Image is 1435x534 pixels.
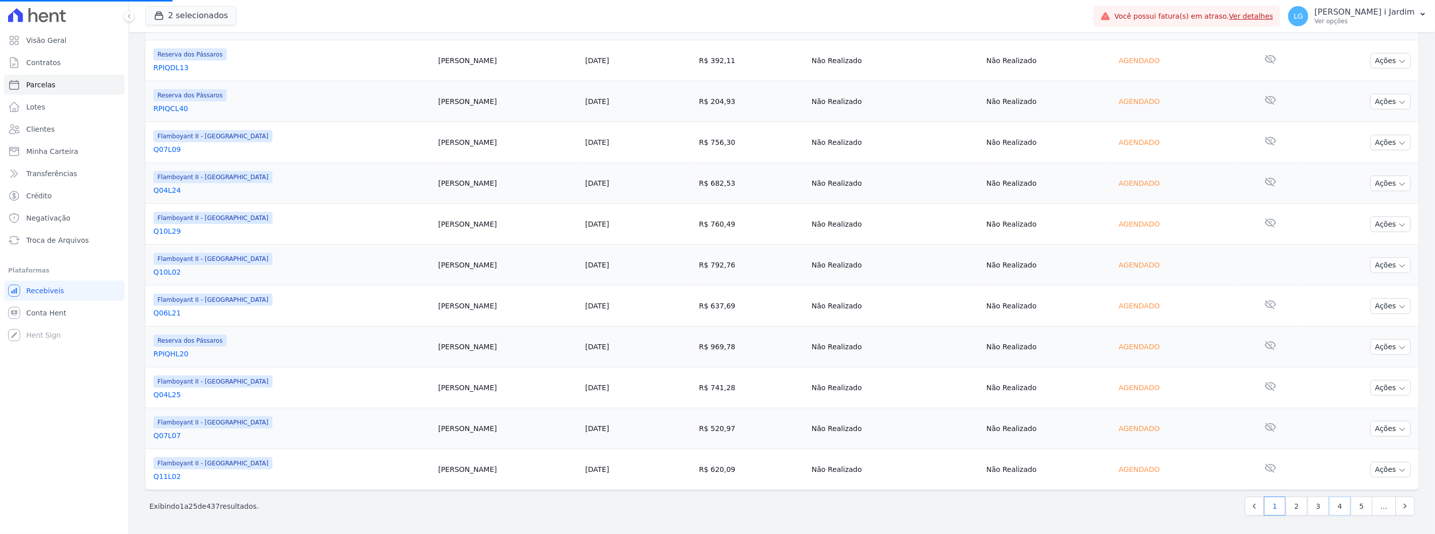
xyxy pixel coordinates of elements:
[4,141,125,162] a: Minha Carteira
[695,327,807,367] td: R$ 969,78
[4,119,125,139] a: Clientes
[153,130,272,142] span: Flamboyant II - [GEOGRAPHIC_DATA]
[1115,340,1164,354] div: Agendado
[1370,217,1411,232] button: Ações
[982,204,1111,245] td: Não Realizado
[153,267,430,277] a: Q10L02
[695,449,807,490] td: R$ 620,09
[434,367,581,408] td: [PERSON_NAME]
[4,230,125,250] a: Troca de Arquivos
[1370,339,1411,355] button: Ações
[695,81,807,122] td: R$ 204,93
[1307,497,1329,516] a: 3
[153,171,272,183] span: Flamboyant II - [GEOGRAPHIC_DATA]
[808,81,982,122] td: Não Realizado
[153,48,227,61] span: Reserva dos Pássaros
[585,220,609,228] a: [DATE]
[206,502,220,510] span: 437
[1329,497,1351,516] a: 4
[1264,497,1286,516] a: 1
[1294,13,1303,20] span: LG
[189,502,198,510] span: 25
[434,245,581,286] td: [PERSON_NAME]
[1370,135,1411,150] button: Ações
[1115,135,1164,149] div: Agendado
[1115,54,1164,68] div: Agendado
[808,286,982,327] td: Não Realizado
[695,40,807,81] td: R$ 392,11
[1115,258,1164,272] div: Agendado
[4,75,125,95] a: Parcelas
[4,52,125,73] a: Contratos
[1280,2,1435,30] button: LG [PERSON_NAME] i Jardim Ver opções
[982,122,1111,163] td: Não Realizado
[1286,497,1307,516] a: 2
[1314,7,1415,17] p: [PERSON_NAME] i Jardim
[434,286,581,327] td: [PERSON_NAME]
[1370,298,1411,314] button: Ações
[1115,94,1164,109] div: Agendado
[982,449,1111,490] td: Não Realizado
[1370,176,1411,191] button: Ações
[4,164,125,184] a: Transferências
[153,335,227,347] span: Reserva dos Pássaros
[4,303,125,323] a: Conta Hent
[434,122,581,163] td: [PERSON_NAME]
[153,103,430,114] a: RPIQCL40
[982,40,1111,81] td: Não Realizado
[26,124,54,134] span: Clientes
[434,81,581,122] td: [PERSON_NAME]
[982,81,1111,122] td: Não Realizado
[585,302,609,310] a: [DATE]
[1370,421,1411,437] button: Ações
[4,97,125,117] a: Lotes
[1370,257,1411,273] button: Ações
[1115,381,1164,395] div: Agendado
[153,416,272,429] span: Flamboyant II - [GEOGRAPHIC_DATA]
[1370,380,1411,396] button: Ações
[4,186,125,206] a: Crédito
[585,424,609,433] a: [DATE]
[585,384,609,392] a: [DATE]
[153,308,430,318] a: Q06L21
[153,390,430,400] a: Q04L25
[434,449,581,490] td: [PERSON_NAME]
[695,204,807,245] td: R$ 760,49
[695,286,807,327] td: R$ 637,69
[26,213,71,223] span: Negativação
[808,204,982,245] td: Não Realizado
[1372,497,1396,516] span: …
[149,501,259,511] p: Exibindo a de resultados.
[153,89,227,101] span: Reserva dos Pássaros
[982,367,1111,408] td: Não Realizado
[153,376,272,388] span: Flamboyant II - [GEOGRAPHIC_DATA]
[153,212,272,224] span: Flamboyant II - [GEOGRAPHIC_DATA]
[695,408,807,449] td: R$ 520,97
[26,80,56,90] span: Parcelas
[26,169,77,179] span: Transferências
[26,146,78,156] span: Minha Carteira
[695,367,807,408] td: R$ 741,28
[1370,462,1411,477] button: Ações
[1396,497,1415,516] a: Next
[808,327,982,367] td: Não Realizado
[26,58,61,68] span: Contratos
[153,185,430,195] a: Q04L24
[153,226,430,236] a: Q10L29
[808,122,982,163] td: Não Realizado
[1115,11,1274,22] span: Você possui fatura(s) em atraso.
[4,281,125,301] a: Recebíveis
[1245,497,1264,516] a: Previous
[1351,497,1372,516] a: 5
[153,63,430,73] a: RPIQDL13
[982,163,1111,204] td: Não Realizado
[808,408,982,449] td: Não Realizado
[153,144,430,154] a: Q07L09
[153,294,272,306] span: Flamboyant II - [GEOGRAPHIC_DATA]
[434,163,581,204] td: [PERSON_NAME]
[26,286,64,296] span: Recebíveis
[982,327,1111,367] td: Não Realizado
[153,349,430,359] a: RPIQHL20
[808,40,982,81] td: Não Realizado
[585,97,609,105] a: [DATE]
